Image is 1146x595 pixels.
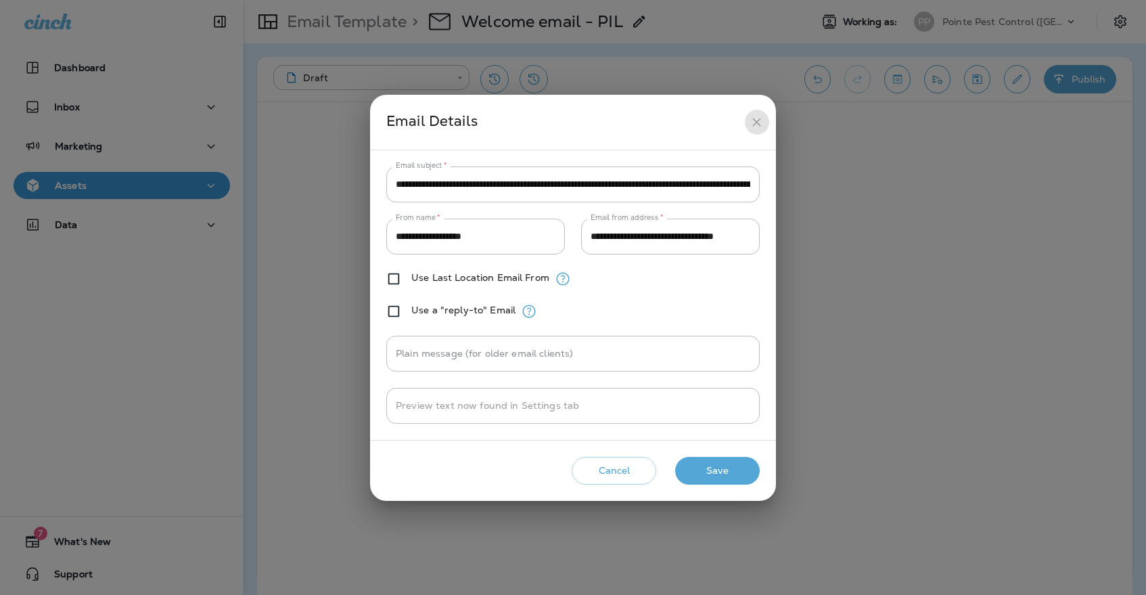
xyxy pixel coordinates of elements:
[386,110,744,135] div: Email Details
[572,457,656,485] button: Cancel
[591,213,663,223] label: Email from address
[744,110,769,135] button: close
[411,272,549,283] label: Use Last Location Email From
[396,160,447,171] label: Email subject
[411,305,515,315] label: Use a "reply-to" Email
[675,457,760,485] button: Save
[396,213,440,223] label: From name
